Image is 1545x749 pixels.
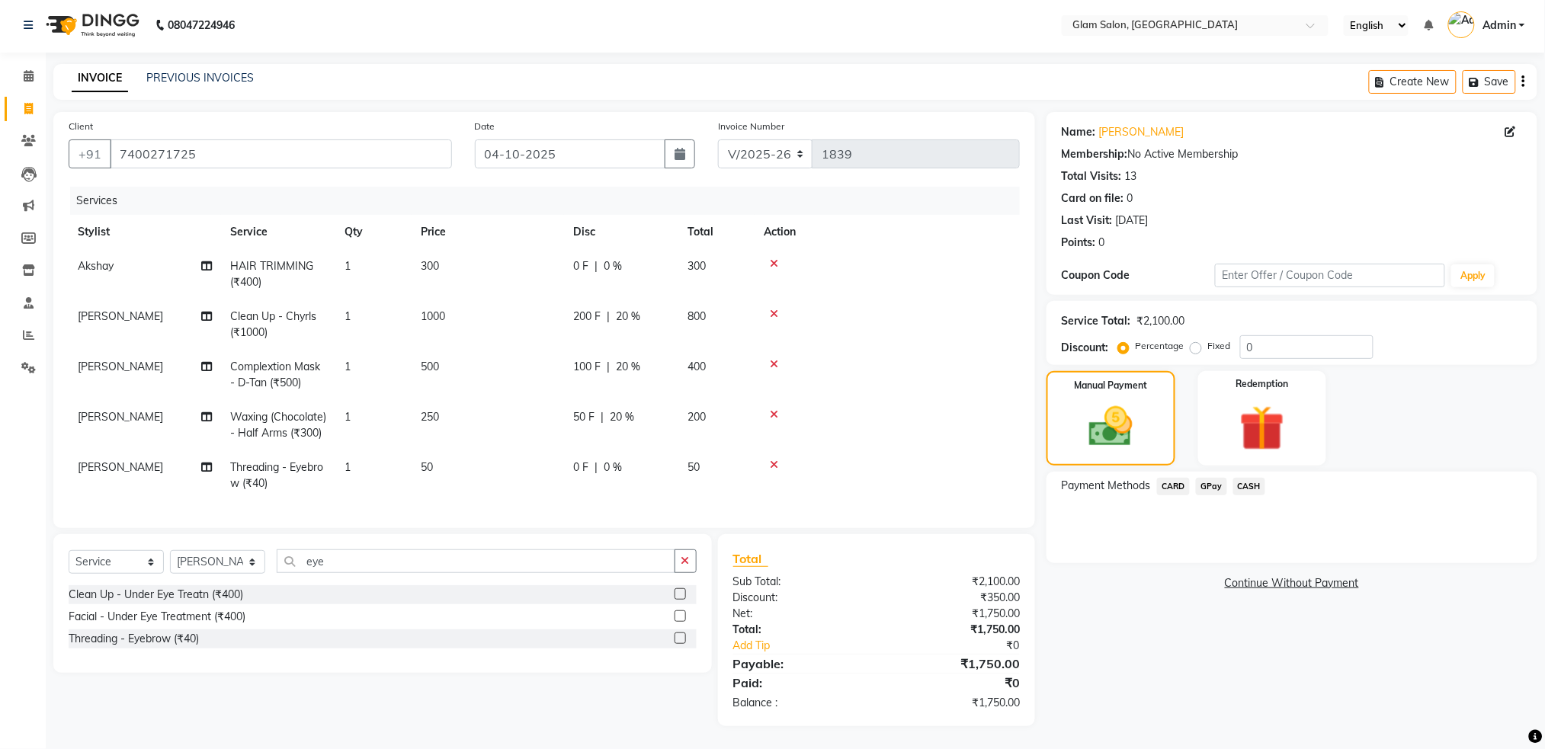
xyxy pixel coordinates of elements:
div: Card on file: [1062,190,1124,206]
div: ₹0 [877,674,1031,692]
div: Discount: [722,590,877,606]
a: [PERSON_NAME] [1099,124,1184,140]
span: | [595,258,598,274]
div: Sub Total: [722,574,877,590]
th: Disc [564,215,678,249]
span: 20 % [616,309,640,325]
div: ₹2,100.00 [877,574,1031,590]
label: Redemption [1236,377,1288,391]
div: Payable: [722,655,877,673]
img: _cash.svg [1075,402,1146,452]
div: ₹1,750.00 [877,606,1031,622]
span: Akshay [78,259,114,273]
button: +91 [69,139,111,168]
span: 0 F [573,459,588,475]
div: Threading - Eyebrow (₹40) [69,631,199,647]
div: Service Total: [1062,313,1131,329]
span: 300 [688,259,706,273]
span: [PERSON_NAME] [78,460,163,474]
span: Admin [1482,18,1516,34]
div: 0 [1099,235,1105,251]
button: Create New [1369,70,1457,94]
span: 200 [688,410,706,424]
div: 13 [1125,168,1137,184]
span: 50 [421,460,433,474]
span: 0 F [573,258,588,274]
span: 250 [421,410,439,424]
div: Net: [722,606,877,622]
span: [PERSON_NAME] [78,360,163,373]
label: Client [69,120,93,133]
span: 1 [345,259,351,273]
a: Add Tip [722,638,902,654]
div: Paid: [722,674,877,692]
div: Name: [1062,124,1096,140]
span: [PERSON_NAME] [78,410,163,424]
div: ₹1,750.00 [877,655,1031,673]
button: Save [1463,70,1516,94]
input: Enter Offer / Coupon Code [1215,264,1445,287]
span: 100 F [573,359,601,375]
div: Services [70,187,1031,215]
img: logo [39,4,143,46]
th: Total [678,215,755,249]
span: HAIR TRIMMING (₹400) [230,259,313,289]
div: Balance : [722,695,877,711]
div: Membership: [1062,146,1128,162]
span: Waxing (Chocolate) - Half Arms (₹300) [230,410,326,440]
span: 400 [688,360,706,373]
div: [DATE] [1116,213,1149,229]
span: 200 F [573,309,601,325]
th: Price [412,215,564,249]
span: 800 [688,309,706,323]
span: 0 % [604,258,622,274]
span: | [595,459,598,475]
img: Admin [1448,11,1475,38]
span: | [607,359,610,375]
label: Fixed [1208,339,1231,353]
th: Qty [335,215,412,249]
span: Payment Methods [1062,478,1151,494]
button: Apply [1451,264,1495,287]
span: CASH [1233,478,1266,495]
div: Coupon Code [1062,267,1215,283]
div: Discount: [1062,340,1109,356]
div: Total: [722,622,877,638]
span: Complextion Mask - D-Tan (₹500) [230,360,320,389]
span: 20 % [610,409,634,425]
span: 1 [345,309,351,323]
div: ₹0 [902,638,1031,654]
b: 08047224946 [168,4,235,46]
span: | [607,309,610,325]
span: 300 [421,259,439,273]
label: Manual Payment [1074,379,1147,392]
a: INVOICE [72,65,128,92]
div: 0 [1127,190,1133,206]
span: 50 [688,460,700,474]
span: 20 % [616,359,640,375]
div: ₹2,100.00 [1137,313,1185,329]
div: ₹1,750.00 [877,622,1031,638]
span: 1000 [421,309,445,323]
input: Search or Scan [277,549,675,573]
th: Stylist [69,215,221,249]
label: Date [475,120,495,133]
span: Clean Up - Chyrls (₹1000) [230,309,316,339]
span: 1 [345,410,351,424]
span: 500 [421,360,439,373]
label: Percentage [1136,339,1184,353]
span: 50 F [573,409,595,425]
input: Search by Name/Mobile/Email/Code [110,139,452,168]
label: Invoice Number [718,120,784,133]
th: Action [755,215,1020,249]
span: CARD [1157,478,1190,495]
span: Total [733,551,768,567]
div: ₹350.00 [877,590,1031,606]
span: Threading - Eyebrow (₹40) [230,460,323,490]
div: No Active Membership [1062,146,1522,162]
img: _gift.svg [1226,400,1299,456]
span: GPay [1196,478,1227,495]
span: 1 [345,360,351,373]
th: Service [221,215,335,249]
div: Total Visits: [1062,168,1122,184]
